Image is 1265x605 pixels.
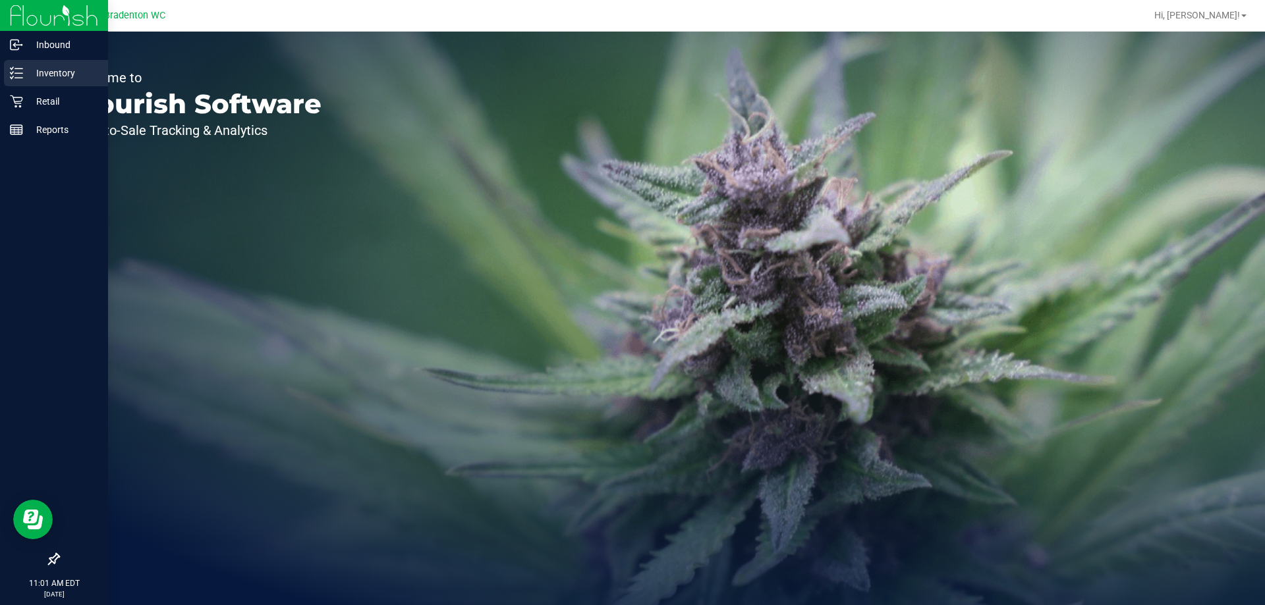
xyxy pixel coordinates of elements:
[10,95,23,108] inline-svg: Retail
[13,500,53,539] iframe: Resource center
[23,93,102,109] p: Retail
[10,123,23,136] inline-svg: Reports
[23,37,102,53] p: Inbound
[6,589,102,599] p: [DATE]
[71,91,322,117] p: Flourish Software
[23,122,102,138] p: Reports
[1154,10,1240,20] span: Hi, [PERSON_NAME]!
[71,124,322,137] p: Seed-to-Sale Tracking & Analytics
[10,38,23,51] inline-svg: Inbound
[23,65,102,81] p: Inventory
[6,577,102,589] p: 11:01 AM EDT
[104,10,165,21] span: Bradenton WC
[10,66,23,80] inline-svg: Inventory
[71,71,322,84] p: Welcome to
